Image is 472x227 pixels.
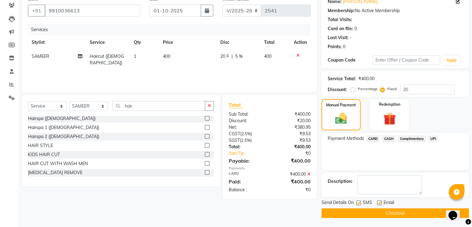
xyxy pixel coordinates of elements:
span: Total [229,102,243,108]
div: Balance : [224,187,270,193]
div: ₹400.00 [270,157,315,164]
div: Paid: [224,178,270,185]
th: Price [159,35,217,49]
div: Description: [328,178,353,185]
th: Stylist [28,35,86,49]
div: ₹400.00 [270,144,315,150]
img: _gift.svg [380,111,400,127]
div: ₹400.00 [270,178,315,185]
button: +91 [28,5,45,16]
span: UPI [428,135,438,142]
input: Search or Scan [113,101,205,111]
th: Action [290,35,311,49]
span: Send Details On [321,199,354,207]
span: CGST [229,131,240,137]
span: SGST [229,137,240,143]
div: 0 [343,44,345,50]
div: Service Total: [328,76,356,82]
span: 5 % [235,53,243,60]
div: Discount: [328,86,347,93]
div: [MEDICAL_DATA] REMOVE [28,169,83,176]
div: CARD [224,171,270,178]
div: ₹400.00 [358,76,375,82]
label: Manual Payment [326,102,356,108]
div: Services [29,24,315,35]
span: 400 [163,53,170,59]
div: Hairspa ([DEMOGRAPHIC_DATA]) [28,115,96,122]
span: SMS [363,199,372,207]
div: Card on file: [328,25,353,32]
iframe: chat widget [446,202,466,221]
th: Disc [217,35,261,49]
div: - [350,35,352,41]
label: Percentage [358,86,378,92]
input: Search by Name/Mobile/Email/Code [45,5,140,16]
div: No Active Membership [328,7,463,14]
button: Apply [443,56,460,65]
div: Total: [224,144,270,150]
div: Sub Total: [224,111,270,118]
div: Coupon Code [328,57,373,63]
span: CARD [366,135,380,142]
div: ₹20.00 [270,118,315,124]
div: Payable: [224,157,270,164]
span: Payment Methods [328,135,364,142]
input: Enter Offer / Coupon Code [373,55,440,65]
div: ₹400.00 [270,171,315,178]
span: Complimentary [398,135,426,142]
div: Hairspa 1 ([DEMOGRAPHIC_DATA]) [28,124,99,131]
span: Haircut ([DEMOGRAPHIC_DATA]) [90,53,124,66]
div: Membership: [328,7,355,14]
button: Checkout [321,208,469,218]
div: Hairspa 2 ([DEMOGRAPHIC_DATA]) [28,133,99,140]
span: 2.5% [241,138,250,143]
div: ₹400.00 [270,111,315,118]
div: Net: [224,124,270,131]
div: ₹9.53 [270,137,315,144]
div: Payments [229,166,311,171]
div: ₹380.95 [270,124,315,131]
th: Total [260,35,290,49]
label: Fixed [387,86,397,92]
span: Email [384,199,394,207]
div: HAIR STYLE [28,142,53,149]
span: 400 [264,53,272,59]
span: CASH [382,135,395,142]
div: ₹9.53 [270,131,315,137]
div: 0 [354,25,357,32]
div: Last Visit: [328,35,348,41]
div: Discount: [224,118,270,124]
div: KIDS HAIR CUT [28,151,60,158]
img: _cash.svg [331,112,351,125]
div: ₹0 [270,187,315,193]
div: Points: [328,44,342,50]
span: 2.5% [241,131,251,136]
div: ( ) [224,137,270,144]
th: Service [86,35,130,49]
th: Qty [130,35,159,49]
div: HAIR CUT WITH WASH MEN [28,160,88,167]
div: ( ) [224,131,270,137]
span: | [232,53,233,60]
a: Add Tip [224,150,277,157]
label: Redemption [379,102,400,107]
div: ₹0 [277,150,315,157]
span: SAMEER [32,53,49,59]
span: 1 [134,53,136,59]
div: Total Visits: [328,16,352,23]
span: 20 F [220,53,229,60]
